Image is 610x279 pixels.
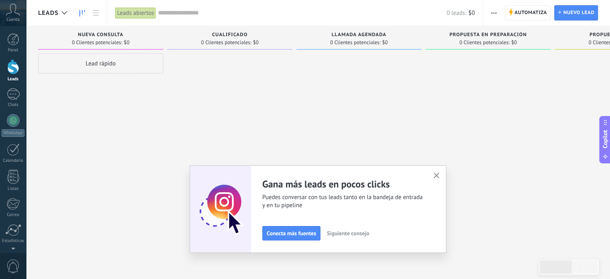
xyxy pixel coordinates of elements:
[75,5,89,21] a: Leads
[323,227,373,239] button: Siguiente consejo
[554,5,598,20] a: Nuevo lead
[2,238,25,244] div: Estadísticas
[515,6,547,20] span: Automatiza
[72,40,122,45] span: 0 Clientes potenciales:
[2,212,25,218] div: Correo
[446,9,466,17] span: 0 leads:
[124,40,130,45] span: $0
[267,230,316,236] span: Conecta más fuentes
[262,178,424,190] h2: Gana más leads en pocos clicks
[601,130,609,148] span: Copilot
[262,193,424,210] span: Puedes conversar con tus leads tanto en la bandeja de entrada y en tu pipeline
[327,230,369,236] span: Siguiente consejo
[212,32,248,38] span: Cualificado
[2,102,25,108] div: Chats
[330,40,380,45] span: 0 Clientes potenciales:
[459,40,509,45] span: 0 Clientes potenciales:
[468,9,475,17] span: $0
[2,186,25,191] div: Listas
[2,48,25,53] div: Panel
[2,129,24,137] div: WhatsApp
[488,5,500,20] button: Más
[300,32,417,39] div: Llamada agendada
[262,226,320,240] button: Conecta más fuentes
[6,17,20,22] span: Cuenta
[430,32,547,39] div: Propuesta en preparación
[450,32,527,38] span: Propuesta en preparación
[2,158,25,163] div: Calendario
[332,32,386,38] span: Llamada agendada
[38,9,59,17] span: Leads
[171,32,288,39] div: Cualificado
[38,53,163,73] div: Lead rápido
[89,5,103,21] a: Lista
[505,5,551,20] a: Automatiza
[42,32,159,39] div: Nueva consulta
[201,40,251,45] span: 0 Clientes potenciales:
[253,40,259,45] span: $0
[511,40,517,45] span: $0
[563,6,594,20] span: Nuevo lead
[115,7,156,19] div: Leads abiertos
[78,32,123,38] span: Nueva consulta
[2,77,25,82] div: Leads
[382,40,388,45] span: $0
